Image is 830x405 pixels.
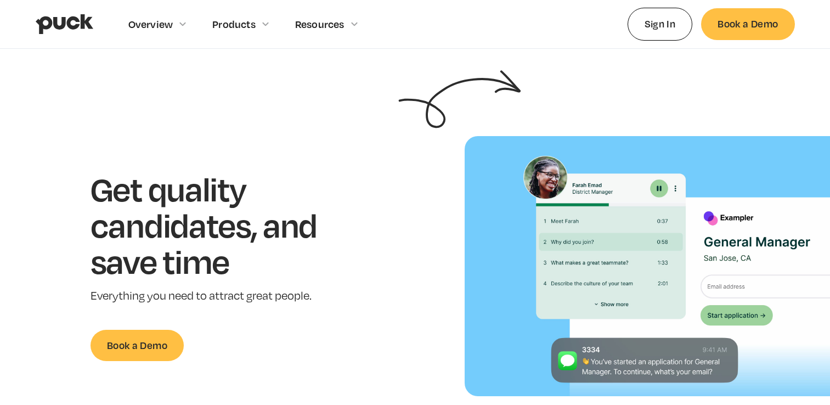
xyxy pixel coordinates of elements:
div: Overview [128,18,173,30]
div: Products [212,18,256,30]
div: Resources [295,18,345,30]
a: Sign In [628,8,693,40]
h1: Get quality candidates, and save time [91,171,351,279]
a: Book a Demo [91,330,184,361]
a: Book a Demo [701,8,794,40]
p: Everything you need to attract great people. [91,288,351,304]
